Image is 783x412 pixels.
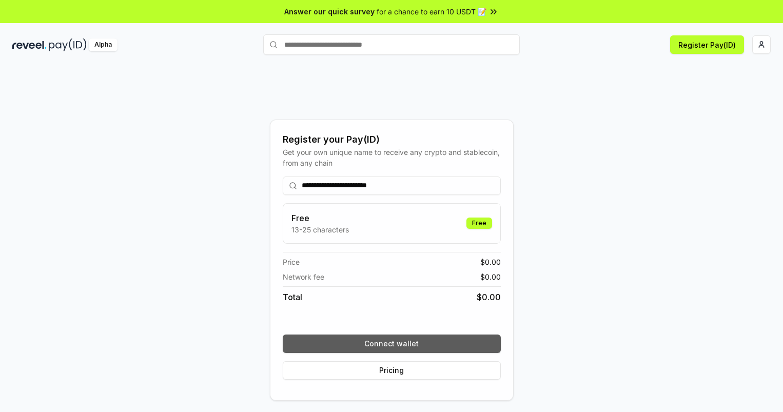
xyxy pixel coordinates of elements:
[283,335,501,353] button: Connect wallet
[49,38,87,51] img: pay_id
[283,361,501,380] button: Pricing
[377,6,486,17] span: for a chance to earn 10 USDT 📝
[283,257,300,267] span: Price
[283,271,324,282] span: Network fee
[283,132,501,147] div: Register your Pay(ID)
[480,271,501,282] span: $ 0.00
[466,218,492,229] div: Free
[284,6,375,17] span: Answer our quick survey
[480,257,501,267] span: $ 0.00
[670,35,744,54] button: Register Pay(ID)
[89,38,118,51] div: Alpha
[283,291,302,303] span: Total
[291,212,349,224] h3: Free
[283,147,501,168] div: Get your own unique name to receive any crypto and stablecoin, from any chain
[291,224,349,235] p: 13-25 characters
[12,38,47,51] img: reveel_dark
[477,291,501,303] span: $ 0.00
